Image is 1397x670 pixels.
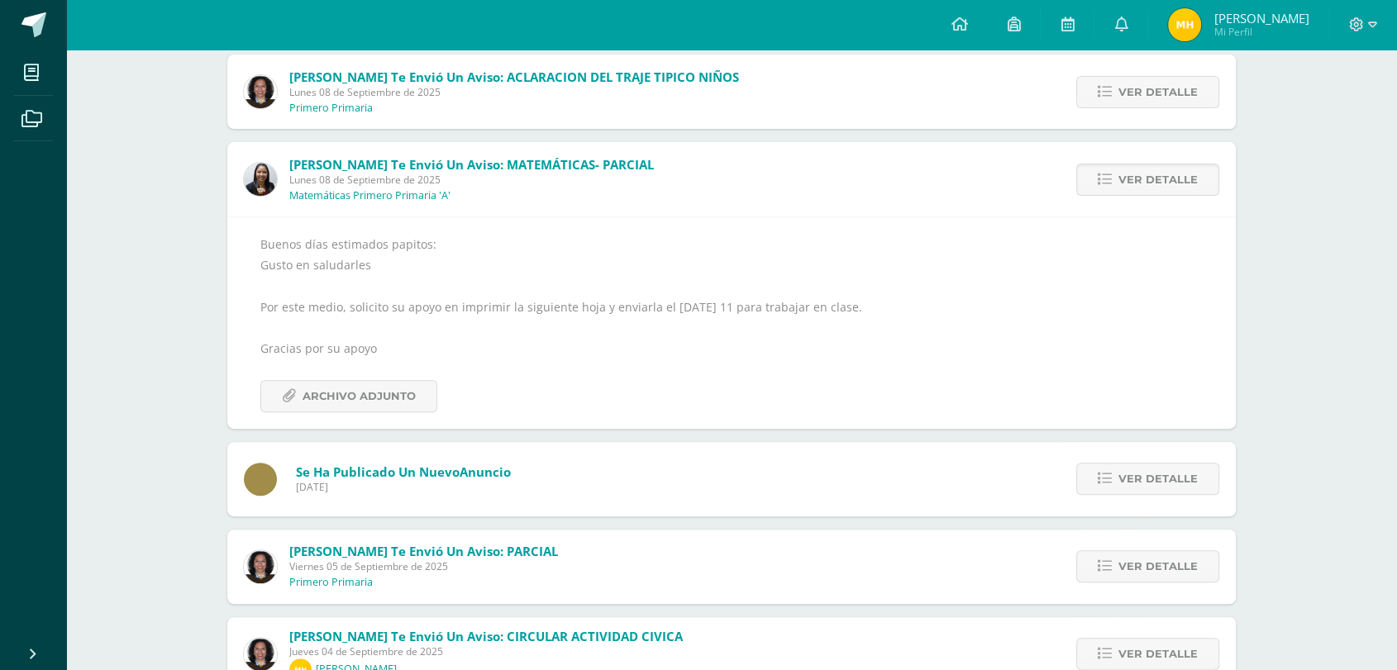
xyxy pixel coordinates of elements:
[289,85,739,99] span: Lunes 08 de Septiembre de 2025
[289,559,558,573] span: Viernes 05 de Septiembre de 2025
[244,75,277,108] img: e68d219a534587513e5f5ff35cf77afa.png
[1118,551,1198,582] span: Ver detalle
[260,234,1203,411] div: Buenos días estimados papitos: Gusto en saludarles Por este medio, solicito su apoyo en imprimir ...
[460,463,511,480] span: Anuncio
[289,102,373,115] p: Primero Primaria
[1118,463,1198,494] span: Ver detalle
[289,576,373,589] p: Primero Primaria
[303,381,416,411] span: Archivo Adjunto
[296,480,511,494] span: [DATE]
[289,543,558,559] span: [PERSON_NAME] te envió un aviso: PARCIAL
[1118,164,1198,195] span: Ver detalle
[244,163,277,196] img: 371134ed12361ef19fcdb996a71dd417.png
[289,156,654,173] span: [PERSON_NAME] te envió un aviso: MATEMÁTICAS- PARCIAL
[289,189,451,202] p: Matemáticas Primero Primaria 'A'
[244,550,277,583] img: e68d219a534587513e5f5ff35cf77afa.png
[1213,25,1309,39] span: Mi Perfil
[296,463,511,480] span: Se ha publicado un nuevo
[1213,10,1309,26] span: [PERSON_NAME]
[289,69,739,85] span: [PERSON_NAME] te envió un aviso: ACLARACION DEL TRAJE TIPICO NIÑOS
[289,644,683,658] span: Jueves 04 de Septiembre de 2025
[1118,77,1198,107] span: Ver detalle
[289,173,654,187] span: Lunes 08 de Septiembre de 2025
[289,628,683,644] span: [PERSON_NAME] te envió un aviso: CIRCULAR ACTIVIDAD CIVICA
[1168,8,1201,41] img: 554907860115b4d7b3a3ffee477ab174.png
[1118,639,1198,669] span: Ver detalle
[260,380,437,412] a: Archivo Adjunto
